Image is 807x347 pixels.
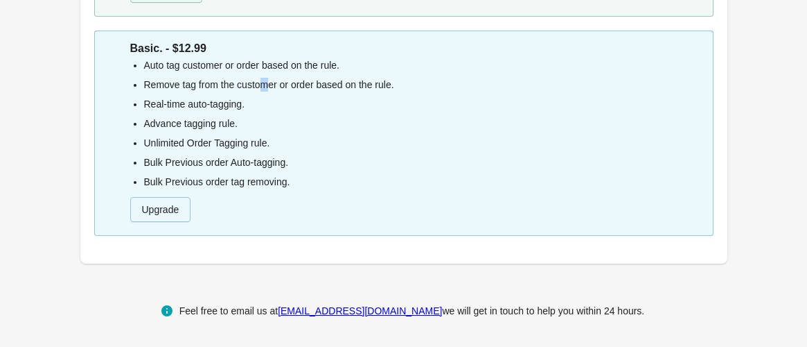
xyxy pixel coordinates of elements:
[278,305,442,316] a: [EMAIL_ADDRESS][DOMAIN_NAME]
[130,197,191,222] button: Upgrade
[144,155,702,169] li: Bulk Previous order Auto-tagging.
[144,175,702,189] li: Bulk Previous order tag removing.
[130,40,702,57] p: Basic. - $12.99
[144,97,702,111] li: Real-time auto-tagging.
[179,303,645,319] div: Feel free to email us at we will get in touch to help you within 24 hours.
[144,78,702,92] li: Remove tag from the customer or order based on the rule.
[144,136,702,150] li: Unlimited Order Tagging rule.
[144,58,702,72] li: Auto tag customer or order based on the rule.
[144,117,702,130] li: Advance tagging rule.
